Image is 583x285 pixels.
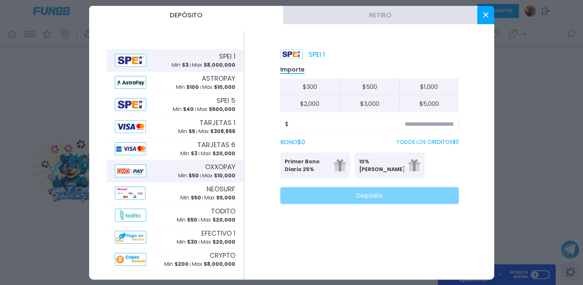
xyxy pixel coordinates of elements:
[210,250,235,260] span: CRYPTO
[280,187,459,204] button: Depósito
[192,61,235,69] p: Max
[107,93,243,115] button: AlipaySPEI 5Min $40Max $500,000
[280,138,305,146] label: BONO $ 0
[180,194,201,202] p: Min
[280,65,305,74] p: Importe
[201,216,235,224] p: Max
[115,53,147,66] img: Alipay
[399,95,459,112] button: $5,000
[201,150,235,157] p: Max
[191,150,197,157] span: $ 3
[189,172,199,179] span: $ 50
[178,128,195,135] p: Min
[164,260,189,268] p: Min
[199,128,235,135] p: Max
[340,78,399,95] button: $500
[115,98,147,111] img: Alipay
[396,138,459,146] p: TODOS LOS CREDITOS $ 0
[107,204,243,226] button: AlipayTODITOMin $50Max $20,000
[202,172,235,180] p: Max
[115,253,147,265] img: Alipay
[334,159,346,171] img: gift
[89,6,283,24] button: Depósito
[182,61,189,69] span: $ 3
[191,194,201,201] span: $ 50
[283,6,477,24] button: Retiro
[214,83,235,91] span: $ 10,000
[280,95,340,112] button: $2,000
[177,238,197,246] p: Min
[202,83,235,91] p: Max
[202,73,235,83] span: ASTROPAY
[177,216,197,224] p: Min
[107,138,243,160] button: AlipayTARJETAS 6Min $3Max $20,000
[107,49,243,71] button: AlipaySPEI 1Min $3Max $8,000,000
[115,186,145,199] img: Alipay
[214,172,235,179] span: $ 10,000
[200,118,235,128] span: TARJETAS 1
[115,164,147,177] img: Alipay
[359,157,404,173] p: 10% [PERSON_NAME]
[216,194,235,201] span: $ 5,000
[115,120,146,133] img: Alipay
[176,83,199,91] p: Min
[201,238,235,246] p: Max
[213,150,235,157] span: $ 20,000
[340,95,399,112] button: $3,000
[183,105,194,113] span: $ 40
[204,260,235,268] span: $ 8,000,000
[280,49,325,59] p: SPEI 1
[115,76,147,88] img: Alipay
[107,115,243,138] button: AlipayTARJETAS 1Min $5Max $308,866
[399,78,459,95] button: $1,000
[107,226,243,248] button: AlipayEFECTIVO 1Min $30Max $20,000
[192,260,235,268] p: Max
[187,216,197,223] span: $ 50
[173,105,194,113] p: Min
[178,172,199,180] p: Min
[285,157,330,173] p: Primer Bono Diario 25%
[213,238,235,246] span: $ 20,000
[217,95,235,105] span: SPEI 5
[115,208,147,221] img: Alipay
[201,228,235,238] span: EFECTIVO 1
[210,128,235,135] span: $ 308,866
[213,216,235,223] span: $ 20,000
[280,78,340,95] button: $300
[204,61,235,69] span: $ 8,000,000
[175,260,189,268] span: $ 200
[207,184,235,194] span: NEOSURF
[186,83,199,91] span: $ 100
[205,162,235,172] span: OXXOPAY
[280,49,303,59] img: Platform Logo
[107,248,243,270] button: AlipayCRYPTOMin $200Max $8,000,000
[209,105,235,113] span: $ 500,000
[107,71,243,93] button: AlipayASTROPAYMin $100Max $10,000
[115,230,147,243] img: Alipay
[115,142,147,155] img: Alipay
[197,140,235,150] span: TARJETAS 6
[189,128,195,135] span: $ 5
[107,160,243,182] button: AlipayOXXOPAYMin $50Max $10,000
[219,51,235,61] span: SPEI 1
[211,206,235,216] span: TODITO
[197,105,235,113] p: Max
[408,159,420,171] img: gift
[280,152,350,178] button: Primer Bono Diario 25%
[107,182,243,204] button: AlipayNEOSURFMin $50Max $5,000
[355,152,425,178] button: 10% [PERSON_NAME]
[204,194,235,202] p: Max
[172,61,189,69] p: Min
[180,150,197,157] p: Min
[187,238,197,246] span: $ 30
[285,119,289,128] span: $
